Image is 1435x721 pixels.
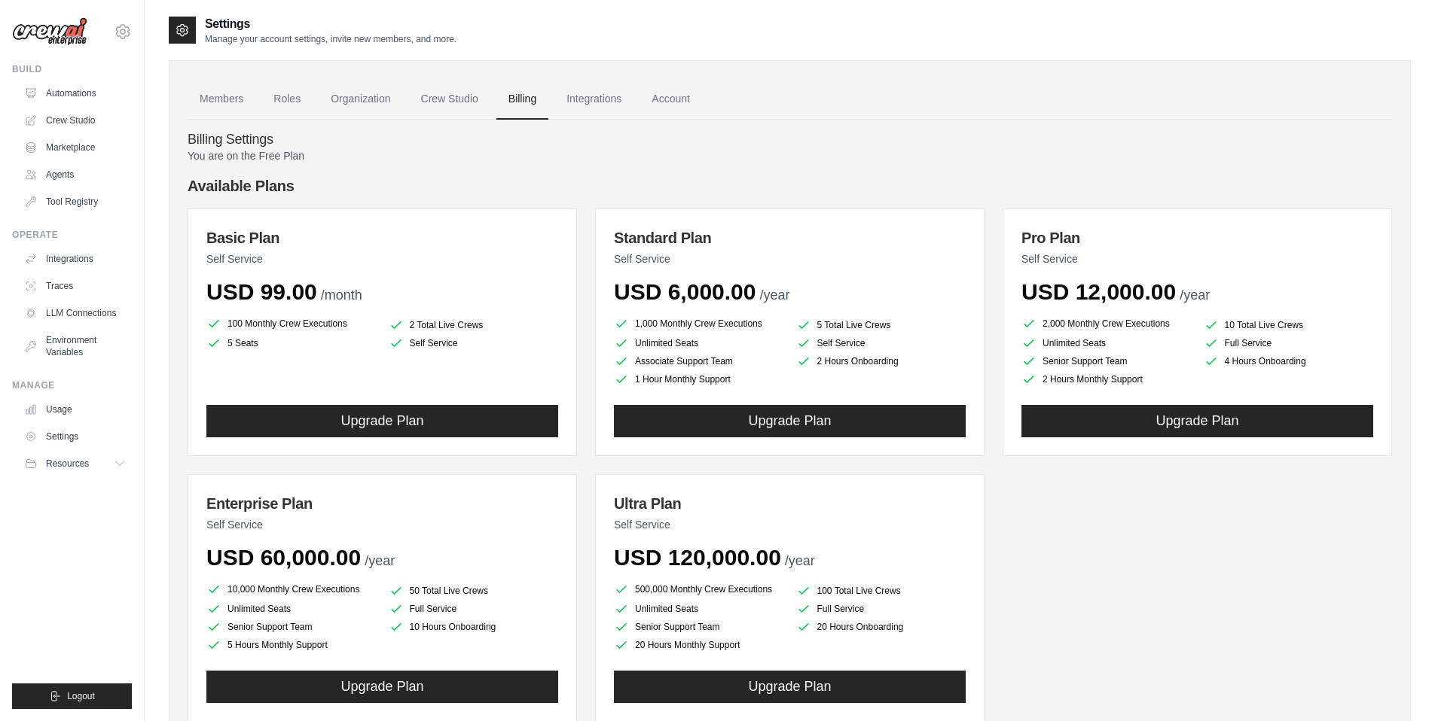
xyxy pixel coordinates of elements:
[614,671,966,703] button: Upgrade Plan
[389,583,559,598] li: 50 Total Live Crews
[18,328,132,364] a: Environment Variables
[206,251,558,266] p: Self Service
[796,583,966,598] li: 100 Total Live Crews
[18,424,132,449] a: Settings
[1021,315,1192,333] li: 2,000 Monthly Crew Executions
[18,163,132,187] a: Agents
[796,354,966,369] li: 2 Hours Onboarding
[206,336,377,351] li: 5 Seats
[261,79,313,120] a: Roles
[1021,336,1192,351] li: Unlimited Seats
[18,452,132,476] button: Resources
[188,79,255,120] a: Members
[206,405,558,437] button: Upgrade Plan
[205,15,456,33] h2: Settings
[18,81,132,105] a: Automations
[206,227,558,248] h3: Basic Plan
[796,601,966,616] li: Full Service
[206,637,377,653] li: 5 Hours Monthly Support
[614,580,784,598] li: 500,000 Monthly Crew Executions
[18,108,132,132] a: Crew Studio
[205,33,456,45] p: Manage your account settings, invite new members, and more.
[206,279,317,304] span: USD 99.00
[1204,354,1374,369] li: 4 Hours Onboarding
[759,287,789,303] span: /year
[614,372,784,387] li: 1 Hour Monthly Support
[18,135,132,160] a: Marketplace
[614,545,781,570] span: USD 120,000.00
[18,190,132,214] a: Tool Registry
[18,247,132,271] a: Integrations
[1021,372,1192,387] li: 2 Hours Monthly Support
[12,379,132,391] div: Manage
[640,79,702,120] a: Account
[18,397,132,421] a: Usage
[614,517,966,532] p: Self Service
[1021,227,1373,248] h3: Pro Plan
[67,690,95,702] span: Logout
[321,287,362,303] span: /month
[46,458,89,470] span: Resources
[12,229,132,241] div: Operate
[12,63,132,75] div: Build
[614,405,966,437] button: Upgrade Plan
[206,671,558,703] button: Upgrade Plan
[18,274,132,298] a: Traces
[1204,336,1374,351] li: Full Service
[319,79,402,120] a: Organization
[614,637,784,653] li: 20 Hours Monthly Support
[389,601,559,616] li: Full Service
[389,619,559,634] li: 10 Hours Onboarding
[206,517,558,532] p: Self Service
[796,619,966,634] li: 20 Hours Onboarding
[12,17,87,46] img: Logo
[614,619,784,634] li: Senior Support Team
[18,301,132,325] a: LLM Connections
[1180,287,1210,303] span: /year
[614,493,966,514] h3: Ultra Plan
[614,315,784,333] li: 1,000 Monthly Crew Executions
[409,79,490,120] a: Crew Studio
[206,580,377,598] li: 10,000 Monthly Crew Executions
[389,336,559,351] li: Self Service
[554,79,634,120] a: Integrations
[1021,354,1192,369] li: Senior Support Team
[614,227,966,248] h3: Standard Plan
[188,175,1392,196] h4: Available Plans
[206,315,377,333] li: 100 Monthly Crew Executions
[785,553,815,568] span: /year
[1021,279,1176,304] span: USD 12,000.00
[614,251,966,266] p: Self Service
[614,354,784,369] li: Associate Support Team
[206,545,361,570] span: USD 60,000.00
[796,318,966,333] li: 5 Total Live Crews
[365,553,395,568] span: /year
[614,601,784,616] li: Unlimited Seats
[1021,405,1373,437] button: Upgrade Plan
[614,336,784,351] li: Unlimited Seats
[389,318,559,333] li: 2 Total Live Crews
[614,279,756,304] span: USD 6,000.00
[496,79,548,120] a: Billing
[12,683,132,709] button: Logout
[206,619,377,634] li: Senior Support Team
[1021,251,1373,266] p: Self Service
[188,148,1392,163] p: You are on the Free Plan
[206,601,377,616] li: Unlimited Seats
[188,132,1392,148] h4: Billing Settings
[1204,318,1374,333] li: 10 Total Live Crews
[796,336,966,351] li: Self Service
[206,493,558,514] h3: Enterprise Plan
